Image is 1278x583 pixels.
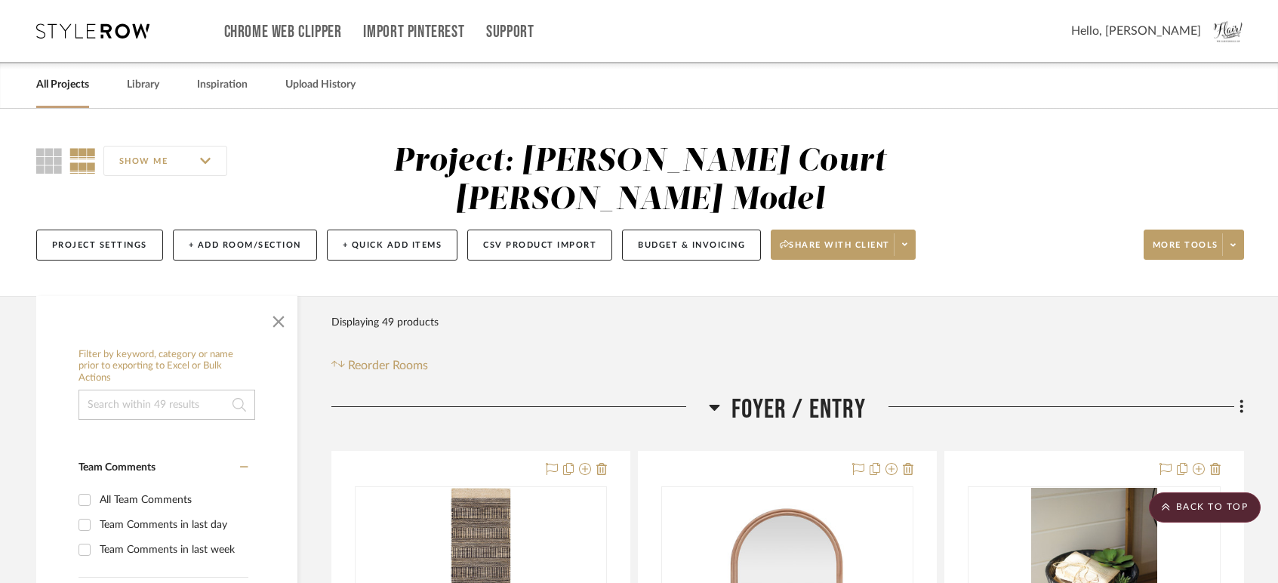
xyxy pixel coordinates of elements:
[467,230,612,261] button: CSV Product Import
[1153,239,1218,262] span: More tools
[100,488,245,512] div: All Team Comments
[79,349,255,384] h6: Filter by keyword, category or name prior to exporting to Excel or Bulk Actions
[285,75,356,95] a: Upload History
[36,230,163,261] button: Project Settings
[100,538,245,562] div: Team Comments in last week
[1149,492,1261,523] scroll-to-top-button: BACK TO TOP
[79,390,255,420] input: Search within 49 results
[731,393,866,426] span: Foyer / Entry
[771,230,916,260] button: Share with client
[1212,15,1244,47] img: avatar
[197,75,248,95] a: Inspiration
[173,230,317,261] button: + Add Room/Section
[393,146,887,216] div: Project: [PERSON_NAME] Court [PERSON_NAME] Model
[224,26,342,39] a: Chrome Web Clipper
[780,239,890,262] span: Share with client
[100,513,245,537] div: Team Comments in last day
[363,26,464,39] a: Import Pinterest
[331,307,439,338] div: Displaying 49 products
[348,356,428,375] span: Reorder Rooms
[263,304,294,334] button: Close
[36,75,89,95] a: All Projects
[1071,22,1201,40] span: Hello, [PERSON_NAME]
[1144,230,1244,260] button: More tools
[622,230,761,261] button: Budget & Invoicing
[331,356,429,375] button: Reorder Rooms
[127,75,159,95] a: Library
[486,26,534,39] a: Support
[79,462,156,473] span: Team Comments
[327,230,458,261] button: + Quick Add Items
